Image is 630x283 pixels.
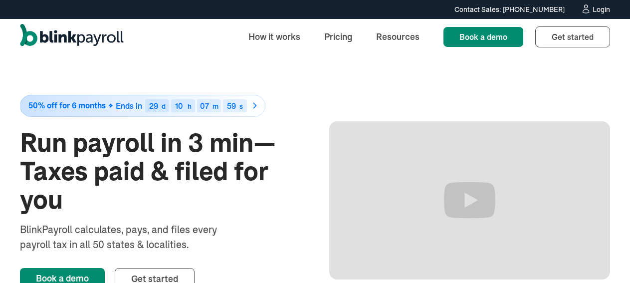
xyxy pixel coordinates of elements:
[368,26,427,47] a: Resources
[28,101,106,110] span: 50% off for 6 months
[581,4,610,15] a: Login
[20,24,124,50] a: home
[454,4,565,15] div: Contact Sales: [PHONE_NUMBER]
[316,26,360,47] a: Pricing
[149,101,158,111] span: 29
[240,26,308,47] a: How it works
[175,101,183,111] span: 10
[200,101,209,111] span: 07
[443,27,523,47] a: Book a demo
[227,101,236,111] span: 59
[116,101,142,111] span: Ends in
[212,103,218,110] div: m
[239,103,243,110] div: s
[20,129,301,215] h1: Run payroll in 3 min—Taxes paid & filed for you
[552,32,594,42] span: Get started
[20,95,301,117] a: 50% off for 6 monthsEnds in29d10h07m59s
[459,32,507,42] span: Book a demo
[593,6,610,13] div: Login
[188,103,192,110] div: h
[535,26,610,47] a: Get started
[162,103,166,110] div: d
[20,222,243,252] div: BlinkPayroll calculates, pays, and files every payroll tax in all 50 states & localities.
[329,121,611,280] iframe: Run Payroll in 3 min with BlinkPayroll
